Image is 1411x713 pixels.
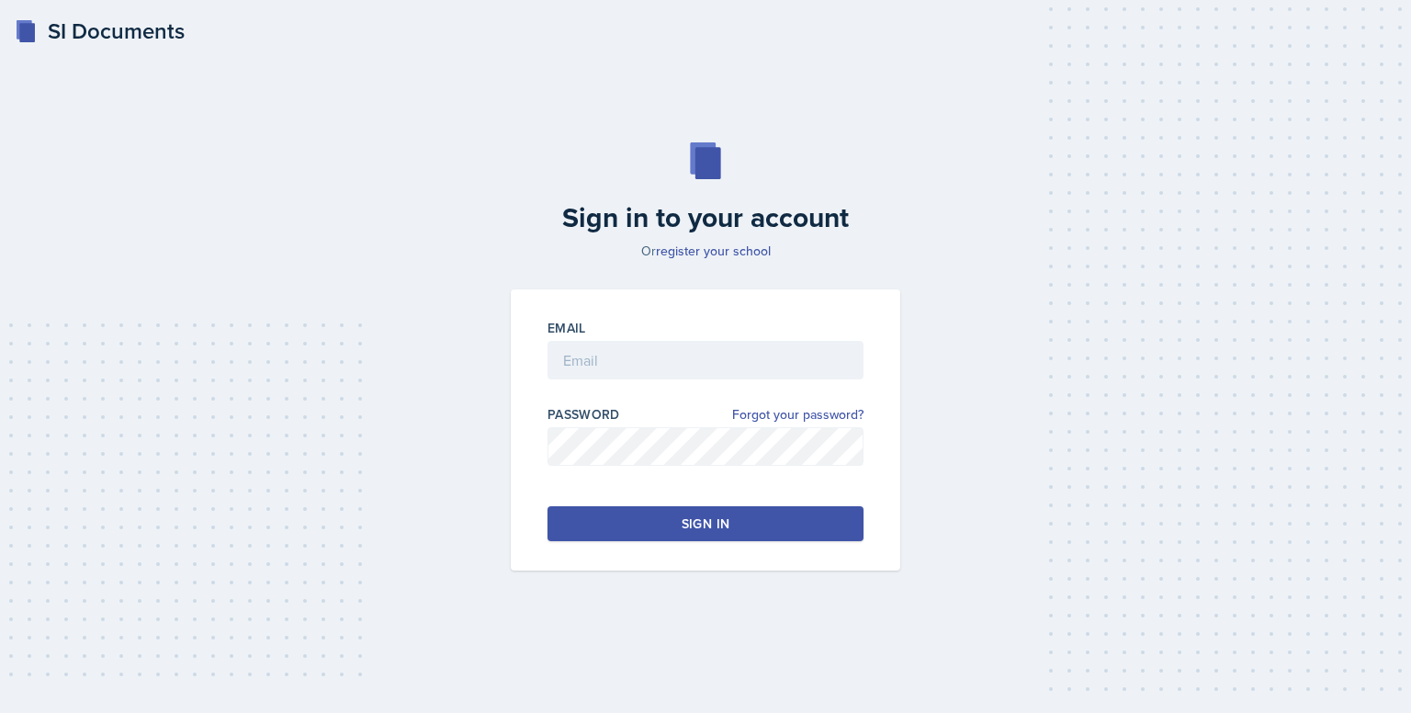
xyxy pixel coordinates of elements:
[547,405,620,424] label: Password
[547,506,864,541] button: Sign in
[500,242,911,260] p: Or
[547,341,864,379] input: Email
[500,201,911,234] h2: Sign in to your account
[682,515,729,533] div: Sign in
[15,15,185,48] a: SI Documents
[656,242,771,260] a: register your school
[732,405,864,424] a: Forgot your password?
[547,319,586,337] label: Email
